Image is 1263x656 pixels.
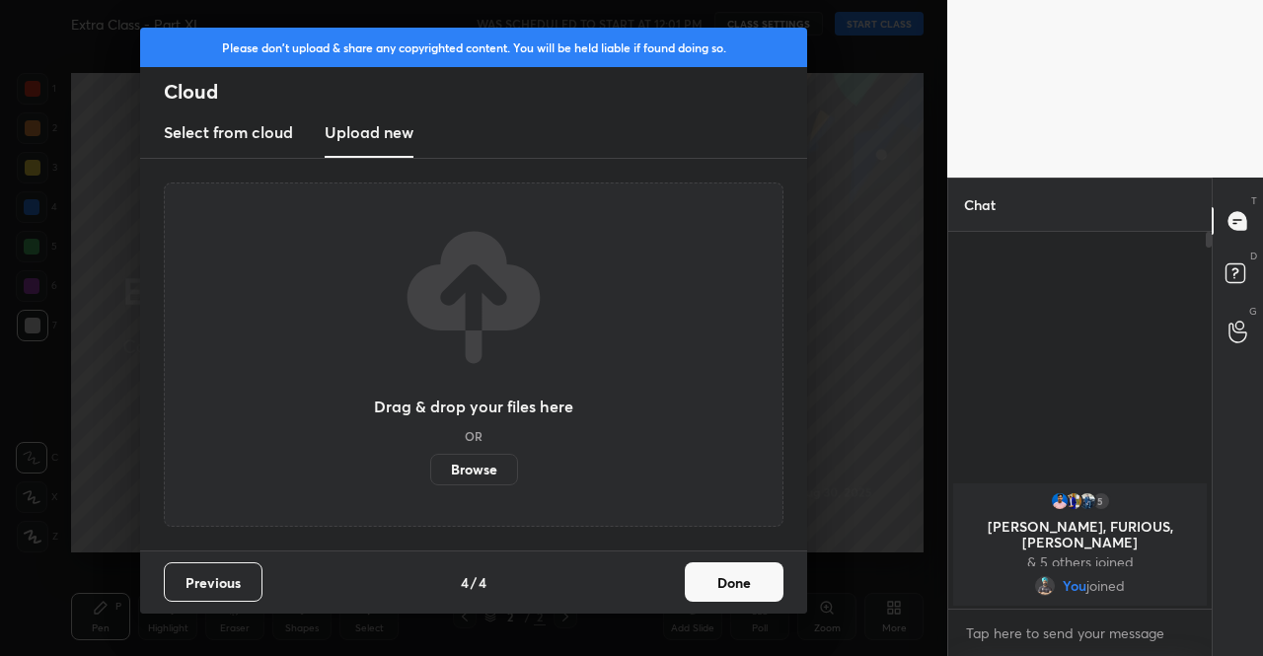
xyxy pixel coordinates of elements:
[948,179,1011,231] p: Chat
[965,554,1195,570] p: & 5 others joined
[1251,193,1257,208] p: T
[1064,491,1083,511] img: 1c293eeffa5641f5b95326d3a9f46617.jpg
[1035,576,1055,596] img: 9d3c740ecb1b4446abd3172a233dfc7b.png
[164,120,293,144] h3: Select from cloud
[164,562,262,602] button: Previous
[479,572,486,593] h4: 4
[461,572,469,593] h4: 4
[325,120,413,144] h3: Upload new
[1249,304,1257,319] p: G
[164,79,807,105] h2: Cloud
[471,572,477,593] h4: /
[965,519,1195,550] p: [PERSON_NAME], FURIOUS, [PERSON_NAME]
[948,479,1212,610] div: grid
[374,399,573,414] h3: Drag & drop your files here
[1091,491,1111,511] div: 5
[1250,249,1257,263] p: D
[465,430,483,442] h5: OR
[140,28,807,67] div: Please don't upload & share any copyrighted content. You will be held liable if found doing so.
[1063,578,1086,594] span: You
[685,562,783,602] button: Done
[1077,491,1097,511] img: b9a1c5ebb2f344f68f9dbc36be5b42b4.jpg
[1086,578,1125,594] span: joined
[1050,491,1070,511] img: c14c019b8a2646dab65fb16bba351c4d.jpg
